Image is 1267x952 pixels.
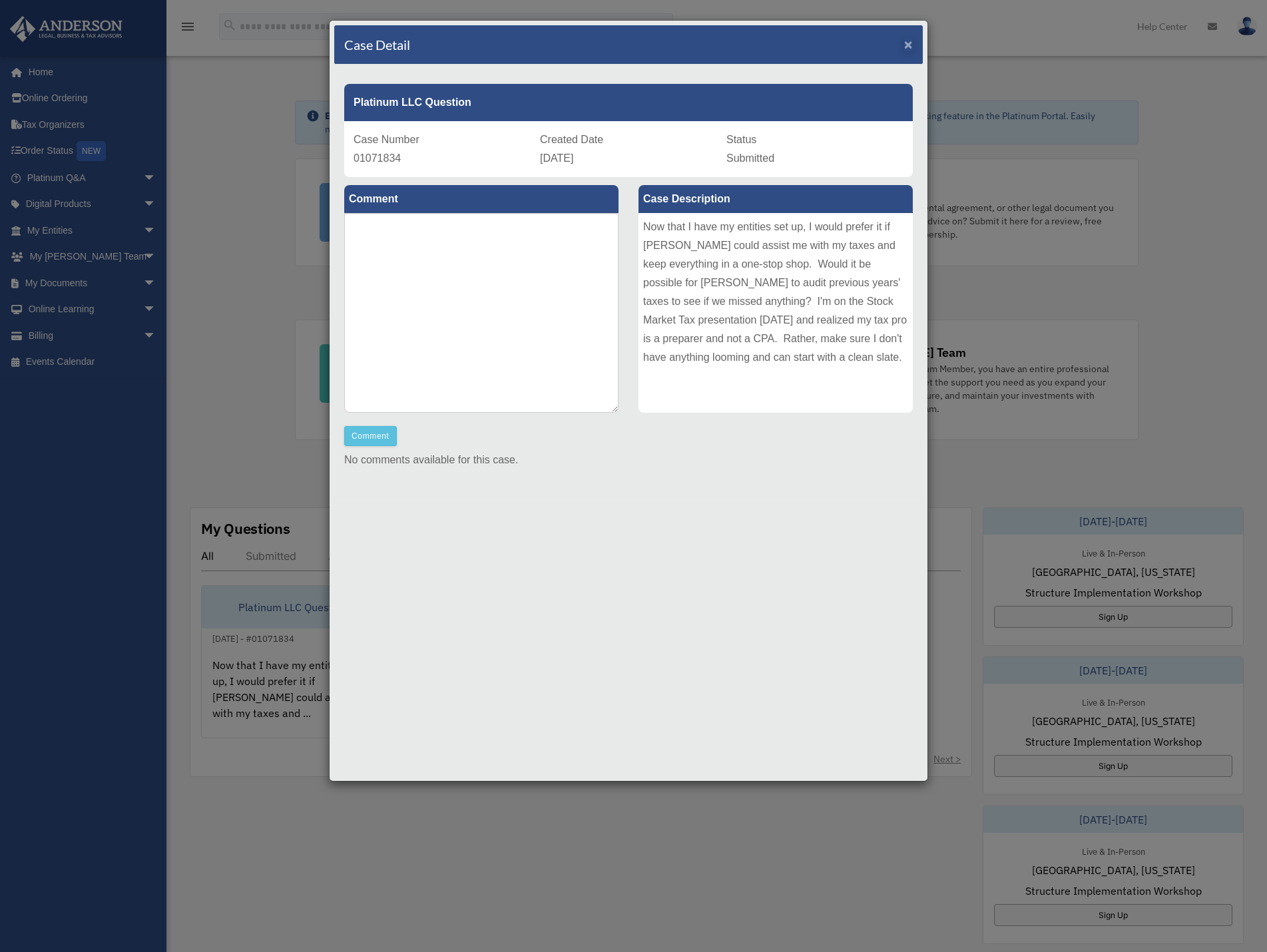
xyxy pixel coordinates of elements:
[354,152,401,164] span: 01071834
[344,84,913,121] div: Platinum LLC Question
[344,426,397,446] button: Comment
[344,35,410,54] h4: Case Detail
[726,134,756,145] span: Status
[638,213,913,413] div: Now that I have my entities set up, I would prefer it if [PERSON_NAME] could assist me with my ta...
[540,152,573,164] span: [DATE]
[904,37,913,52] span: ×
[540,134,603,145] span: Created Date
[344,185,619,213] label: Comment
[638,185,913,213] label: Case Description
[354,134,419,145] span: Case Number
[726,152,774,164] span: Submitted
[344,451,913,469] p: No comments available for this case.
[904,37,913,51] button: Close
